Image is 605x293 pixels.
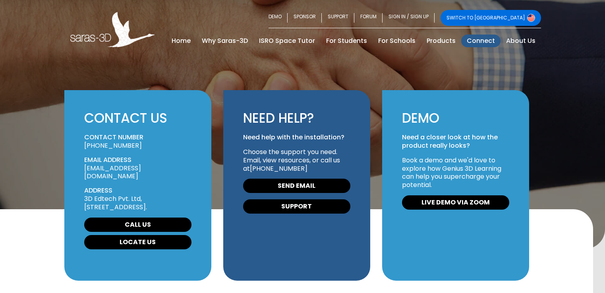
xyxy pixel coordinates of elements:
[84,156,191,164] p: EMAIL ADDRESS
[250,164,307,173] a: [PHONE_NUMBER]
[70,12,155,47] img: Saras 3D
[243,179,350,193] a: SEND EMAIL
[421,35,461,47] a: Products
[288,10,322,26] a: SPONSOR
[84,164,141,181] a: [EMAIL_ADDRESS][DOMAIN_NAME]
[402,156,509,189] p: Book a demo and we'd love to explore how Genius 3D Learning can help you supercharge your potential.
[321,35,373,47] a: For Students
[84,133,191,142] p: CONTACT NUMBER
[243,148,350,173] p: Choose the support you need. Email, view resources, or call us at
[253,35,321,47] a: ISRO Space Tutor
[441,10,541,26] a: SWITCH TO [GEOGRAPHIC_DATA]
[383,10,435,26] a: SIGN IN / SIGN UP
[84,110,191,127] h1: CONTACT US
[402,110,509,127] p: DEMO
[84,141,142,150] a: [PHONE_NUMBER]
[84,195,191,212] p: 3D Edtech Pvt. Ltd, [STREET_ADDRESS].
[501,35,541,47] a: About Us
[322,10,354,26] a: SUPPORT
[402,195,509,210] a: LIVE DEMO VIA ZOOM
[373,35,421,47] a: For Schools
[402,133,509,150] p: Need a closer look at how the product really looks?
[243,199,350,214] a: SUPPORT
[243,110,350,127] p: NEED HELP?
[354,10,383,26] a: FORUM
[269,10,288,26] a: DEMO
[84,187,191,195] p: ADDRESS
[461,35,501,47] a: Connect
[84,235,191,249] a: LOCATE US
[84,218,191,232] a: CALL US
[243,133,350,142] p: Need help with the installation?
[527,14,535,22] img: Switch to USA
[166,35,196,47] a: Home
[196,35,253,47] a: Why Saras-3D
